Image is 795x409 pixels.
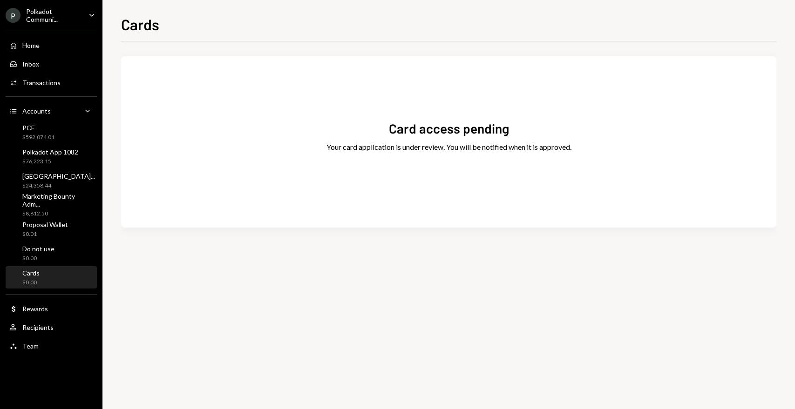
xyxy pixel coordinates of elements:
a: Do not use$0.00 [6,242,97,264]
div: Rewards [22,305,48,313]
div: Do not use [22,245,54,253]
a: Rewards [6,300,97,317]
a: Polkadot App 1082$76,223.15 [6,145,97,168]
div: $76,223.15 [22,158,78,166]
a: Marketing Bounty Adm...$8,812.50 [6,194,97,216]
a: [GEOGRAPHIC_DATA]...$24,358.44 [6,169,99,192]
div: $0.00 [22,255,54,262]
div: Polkadot Communi... [26,7,81,23]
a: Home [6,37,97,54]
div: Polkadot App 1082 [22,148,78,156]
div: $0.00 [22,279,40,287]
a: Recipients [6,319,97,335]
div: $592,074.01 [22,134,54,141]
div: Accounts [22,107,51,115]
div: $24,358.44 [22,182,95,190]
a: Cards$0.00 [6,266,97,288]
div: Recipients [22,323,54,331]
div: Cards [22,269,40,277]
a: Inbox [6,55,97,72]
a: Transactions [6,74,97,91]
div: Your card application is under review. You will be notified when it is approved. [326,141,571,153]
div: Team [22,342,39,350]
div: [GEOGRAPHIC_DATA]... [22,172,95,180]
div: Transactions [22,79,61,87]
div: $0.01 [22,230,68,238]
div: Home [22,41,40,49]
div: $8,812.50 [22,210,93,218]
div: Marketing Bounty Adm... [22,192,93,208]
div: Inbox [22,60,39,68]
div: P [6,8,20,23]
a: Accounts [6,102,97,119]
a: Team [6,337,97,354]
a: Proposal Wallet$0.01 [6,218,97,240]
a: PCF$592,074.01 [6,121,97,143]
div: Card access pending [389,120,509,138]
div: PCF [22,124,54,132]
h1: Cards [121,15,159,34]
div: Proposal Wallet [22,221,68,228]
